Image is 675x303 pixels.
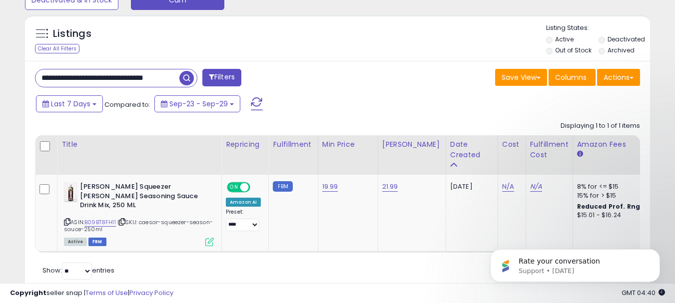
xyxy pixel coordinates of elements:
[382,182,398,192] a: 21.99
[249,183,265,192] span: OFF
[549,69,596,86] button: Columns
[53,27,91,41] h5: Listings
[322,139,374,150] div: Min Price
[382,139,442,150] div: [PERSON_NAME]
[64,182,77,202] img: 31R+8UNrl3L._SL40_.jpg
[555,72,587,82] span: Columns
[42,266,114,275] span: Show: entries
[502,182,514,192] a: N/A
[36,95,103,112] button: Last 7 Days
[555,35,574,43] label: Active
[608,35,645,43] label: Deactivated
[129,288,173,298] a: Privacy Policy
[530,139,569,160] div: Fulfillment Cost
[555,46,592,54] label: Out of Stock
[10,289,173,298] div: seller snap | |
[51,99,90,109] span: Last 7 Days
[154,95,240,112] button: Sep-23 - Sep-29
[502,139,522,150] div: Cost
[475,228,675,298] iframe: Intercom notifications message
[64,238,87,246] span: All listings currently available for purchase on Amazon
[104,100,150,109] span: Compared to:
[64,182,214,245] div: ASIN:
[202,69,241,86] button: Filters
[495,69,547,86] button: Save View
[577,202,643,211] b: Reduced Prof. Rng.
[80,182,201,213] b: [PERSON_NAME] Squeezer [PERSON_NAME] Seasoning Sauce Drink Mix, 250 ML
[85,288,128,298] a: Terms of Use
[273,139,313,150] div: Fulfillment
[64,218,213,233] span: | SKU: caesar-squeezer-season-sauce-250ml
[10,288,46,298] strong: Copyright
[577,139,664,150] div: Amazon Fees
[61,139,217,150] div: Title
[228,183,240,192] span: ON
[577,150,583,159] small: Amazon Fees.
[577,191,660,200] div: 15% for > $15
[577,182,660,191] div: 8% for <= $15
[84,218,116,227] a: B09BT8FH11
[561,121,640,131] div: Displaying 1 to 1 of 1 items
[169,99,228,109] span: Sep-23 - Sep-29
[546,23,650,33] p: Listing States:
[226,209,261,231] div: Preset:
[273,181,292,192] small: FBM
[35,44,79,53] div: Clear All Filters
[226,198,261,207] div: Amazon AI
[530,182,542,192] a: N/A
[450,139,494,160] div: Date Created
[322,182,338,192] a: 19.99
[597,69,640,86] button: Actions
[608,46,635,54] label: Archived
[226,139,264,150] div: Repricing
[450,182,490,191] div: [DATE]
[88,238,106,246] span: FBM
[577,211,660,220] div: $15.01 - $16.24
